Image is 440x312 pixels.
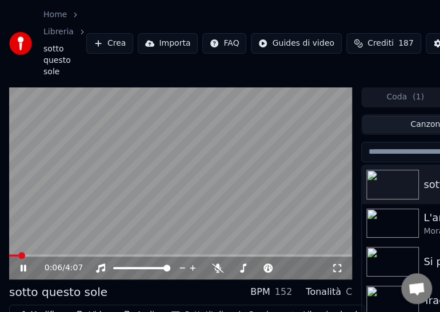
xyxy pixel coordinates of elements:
[251,33,341,54] button: Guides di video
[9,284,107,300] div: sotto questo sole
[413,91,424,103] span: ( 1 )
[45,262,62,274] span: 0:06
[43,43,86,78] span: sotto questo sole
[346,285,352,299] div: C
[398,38,414,49] span: 187
[367,38,394,49] span: Crediti
[275,285,293,299] div: 152
[43,9,67,21] a: Home
[9,32,32,55] img: youka
[43,26,74,38] a: Libreria
[86,33,133,54] button: Crea
[43,9,86,78] nav: breadcrumb
[401,273,432,304] div: Aprire la chat
[65,262,83,274] span: 4:07
[306,285,341,299] div: Tonalità
[346,33,421,54] button: Crediti187
[202,33,246,54] button: FAQ
[250,285,270,299] div: BPM
[45,262,72,274] div: /
[138,33,198,54] button: Importa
